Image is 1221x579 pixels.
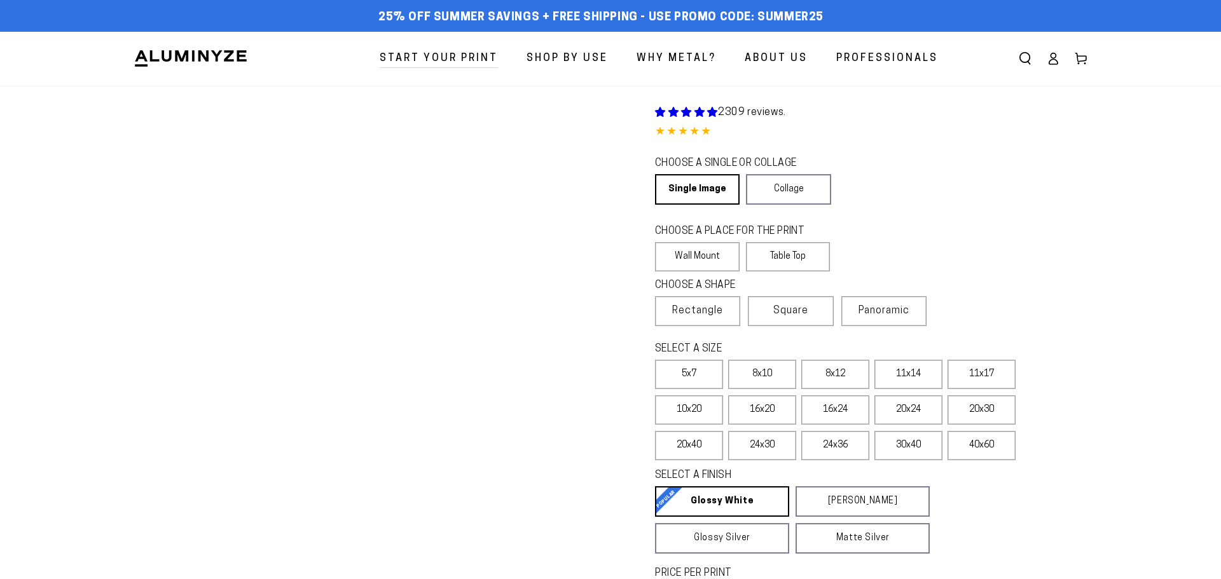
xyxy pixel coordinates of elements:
[527,50,608,68] span: Shop By Use
[746,242,831,271] label: Table Top
[859,306,909,316] span: Panoramic
[655,242,740,271] label: Wall Mount
[874,395,942,425] label: 20x24
[627,42,726,76] a: Why Metal?
[655,278,820,293] legend: CHOOSE A SHAPE
[948,431,1016,460] label: 40x60
[836,50,938,68] span: Professionals
[655,123,1087,142] div: 4.85 out of 5.0 stars
[655,395,723,425] label: 10x20
[1011,44,1039,72] summary: Search our site
[827,42,948,76] a: Professionals
[655,156,819,171] legend: CHOOSE A SINGLE OR COLLAGE
[746,174,831,205] a: Collage
[728,395,796,425] label: 16x20
[735,42,817,76] a: About Us
[801,395,869,425] label: 16x24
[948,395,1016,425] label: 20x30
[796,523,930,554] a: Matte Silver
[745,50,808,68] span: About Us
[728,360,796,389] label: 8x10
[517,42,617,76] a: Shop By Use
[655,468,899,483] legend: SELECT A FINISH
[134,49,248,68] img: Aluminyze
[874,431,942,460] label: 30x40
[874,360,942,389] label: 11x14
[655,486,789,517] a: Glossy White
[637,50,716,68] span: Why Metal?
[655,360,723,389] label: 5x7
[773,303,808,318] span: Square
[655,174,740,205] a: Single Image
[655,523,789,554] a: Glossy Silver
[728,431,796,460] label: 24x30
[655,342,909,357] legend: SELECT A SIZE
[801,360,869,389] label: 8x12
[672,303,723,318] span: Rectangle
[370,42,507,76] a: Start Your Print
[378,11,824,25] span: 25% off Summer Savings + Free Shipping - Use Promo Code: SUMMER25
[655,224,818,239] legend: CHOOSE A PLACE FOR THE PRINT
[801,431,869,460] label: 24x36
[948,360,1016,389] label: 11x17
[655,431,723,460] label: 20x40
[796,486,930,517] a: [PERSON_NAME]
[380,50,498,68] span: Start Your Print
